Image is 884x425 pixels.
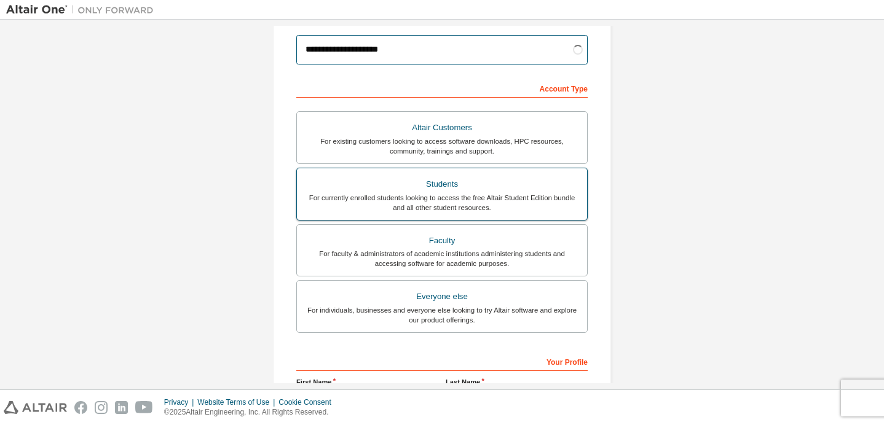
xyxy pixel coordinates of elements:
[304,249,580,268] div: For faculty & administrators of academic institutions administering students and accessing softwa...
[296,78,588,98] div: Account Type
[95,401,108,414] img: instagram.svg
[304,288,580,305] div: Everyone else
[304,193,580,212] div: For currently enrolled students looking to access the free Altair Student Edition bundle and all ...
[197,397,278,407] div: Website Terms of Use
[115,401,128,414] img: linkedin.svg
[296,351,588,371] div: Your Profile
[304,176,580,193] div: Students
[74,401,87,414] img: facebook.svg
[4,401,67,414] img: altair_logo.svg
[304,119,580,136] div: Altair Customers
[278,397,338,407] div: Cookie Consent
[6,4,160,16] img: Altair One
[296,377,438,387] label: First Name
[164,397,197,407] div: Privacy
[135,401,153,414] img: youtube.svg
[304,305,580,325] div: For individuals, businesses and everyone else looking to try Altair software and explore our prod...
[446,377,588,387] label: Last Name
[304,136,580,156] div: For existing customers looking to access software downloads, HPC resources, community, trainings ...
[304,232,580,249] div: Faculty
[164,407,339,418] p: © 2025 Altair Engineering, Inc. All Rights Reserved.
